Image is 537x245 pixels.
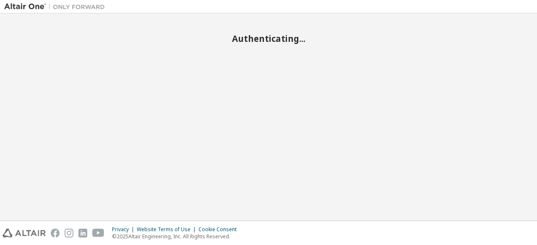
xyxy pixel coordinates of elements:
[51,229,60,237] img: facebook.svg
[4,3,109,11] img: Altair One
[112,226,137,233] div: Privacy
[3,229,46,237] img: altair_logo.svg
[78,229,87,237] img: linkedin.svg
[112,233,242,240] p: © 2025 Altair Engineering, Inc. All Rights Reserved.
[92,229,104,237] img: youtube.svg
[4,33,533,44] h2: Authenticating...
[198,226,242,233] div: Cookie Consent
[65,229,73,237] img: instagram.svg
[137,226,198,233] div: Website Terms of Use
